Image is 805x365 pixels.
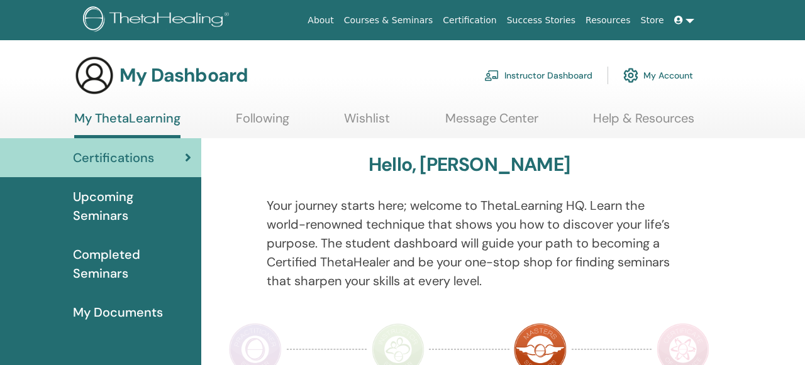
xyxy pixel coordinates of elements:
h3: Hello, [PERSON_NAME] [369,153,570,176]
a: Store [636,9,669,32]
span: My Documents [73,303,163,322]
span: Certifications [73,148,154,167]
img: chalkboard-teacher.svg [484,70,499,81]
a: Courses & Seminars [339,9,438,32]
img: generic-user-icon.jpg [74,55,114,95]
a: Message Center [445,111,538,135]
a: Success Stories [502,9,580,32]
a: Wishlist [344,111,390,135]
a: About [303,9,338,32]
h3: My Dashboard [119,64,248,87]
img: logo.png [83,6,233,35]
a: Instructor Dashboard [484,62,592,89]
a: Following [236,111,289,135]
a: Help & Resources [593,111,694,135]
p: Your journey starts here; welcome to ThetaLearning HQ. Learn the world-renowned technique that sh... [267,196,672,290]
img: cog.svg [623,65,638,86]
a: My ThetaLearning [74,111,180,138]
span: Completed Seminars [73,245,191,283]
a: My Account [623,62,693,89]
a: Resources [580,9,636,32]
span: Upcoming Seminars [73,187,191,225]
a: Certification [438,9,501,32]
